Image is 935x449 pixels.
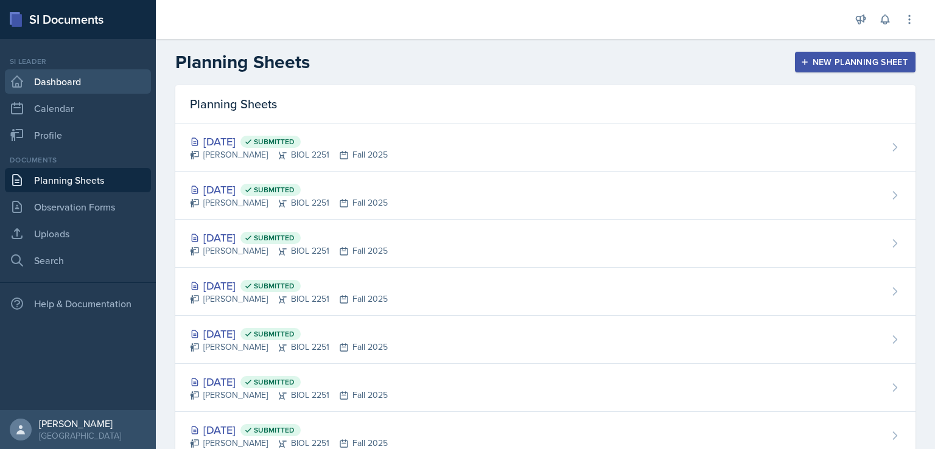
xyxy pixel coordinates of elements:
div: New Planning Sheet [803,57,908,67]
a: Dashboard [5,69,151,94]
div: Planning Sheets [175,85,916,124]
h2: Planning Sheets [175,51,310,73]
div: [PERSON_NAME] BIOL 2251 Fall 2025 [190,245,388,257]
div: [DATE] [190,325,388,342]
a: [DATE] Submitted [PERSON_NAME]BIOL 2251Fall 2025 [175,364,916,412]
a: Uploads [5,221,151,246]
div: [PERSON_NAME] BIOL 2251 Fall 2025 [190,293,388,305]
div: Si leader [5,56,151,67]
span: Submitted [254,377,295,387]
div: [DATE] [190,374,388,390]
div: [PERSON_NAME] BIOL 2251 Fall 2025 [190,197,388,209]
a: Search [5,248,151,273]
span: Submitted [254,233,295,243]
a: Observation Forms [5,195,151,219]
div: [PERSON_NAME] [39,417,121,430]
span: Submitted [254,425,295,435]
a: [DATE] Submitted [PERSON_NAME]BIOL 2251Fall 2025 [175,220,916,268]
span: Submitted [254,137,295,147]
div: [PERSON_NAME] BIOL 2251 Fall 2025 [190,341,388,353]
div: Documents [5,155,151,165]
div: [GEOGRAPHIC_DATA] [39,430,121,442]
span: Submitted [254,281,295,291]
a: [DATE] Submitted [PERSON_NAME]BIOL 2251Fall 2025 [175,172,916,220]
div: [DATE] [190,422,388,438]
a: [DATE] Submitted [PERSON_NAME]BIOL 2251Fall 2025 [175,316,916,364]
button: New Planning Sheet [795,52,916,72]
a: Profile [5,123,151,147]
div: [DATE] [190,133,388,150]
a: [DATE] Submitted [PERSON_NAME]BIOL 2251Fall 2025 [175,268,916,316]
div: [DATE] [190,277,388,294]
div: [PERSON_NAME] BIOL 2251 Fall 2025 [190,389,388,402]
div: Help & Documentation [5,291,151,316]
a: Planning Sheets [5,168,151,192]
a: [DATE] Submitted [PERSON_NAME]BIOL 2251Fall 2025 [175,124,916,172]
div: [DATE] [190,181,388,198]
div: [DATE] [190,229,388,246]
span: Submitted [254,329,295,339]
a: Calendar [5,96,151,120]
div: [PERSON_NAME] BIOL 2251 Fall 2025 [190,148,388,161]
span: Submitted [254,185,295,195]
